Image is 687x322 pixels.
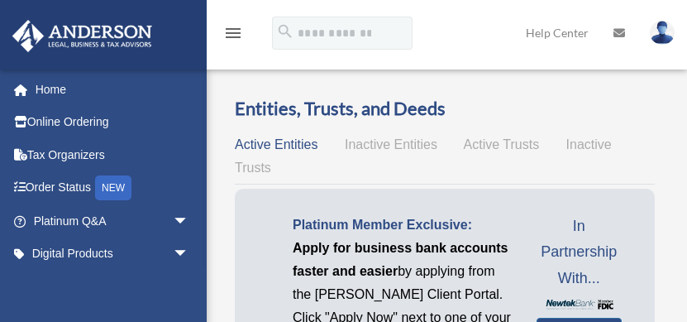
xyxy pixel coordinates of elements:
img: User Pic [650,21,675,45]
span: arrow_drop_down [173,204,206,238]
img: Anderson Advisors Platinum Portal [7,20,157,52]
a: Platinum Q&Aarrow_drop_down [12,204,214,238]
p: Platinum Member Exclusive: [293,214,512,237]
h3: Entities, Trusts, and Deeds [235,96,655,122]
span: arrow_drop_down [173,238,206,272]
a: Online Ordering [12,106,214,139]
div: NEW [95,175,131,200]
span: In Partnership With... [537,214,622,292]
a: menu [223,29,243,43]
span: Active Entities [235,137,317,151]
span: Apply for business bank accounts faster and easier [293,241,508,278]
a: Order StatusNEW [12,171,214,205]
span: Active Trusts [464,137,540,151]
span: Inactive Trusts [235,137,612,175]
a: Home [12,73,214,106]
img: NewtekBankLogoSM.png [545,300,613,310]
i: menu [223,23,243,43]
p: by applying from the [PERSON_NAME] Client Portal. [293,237,512,306]
a: Tax Organizers [12,138,214,171]
a: Digital Productsarrow_drop_down [12,238,214,271]
span: Inactive Entities [345,137,437,151]
i: search [276,22,294,41]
